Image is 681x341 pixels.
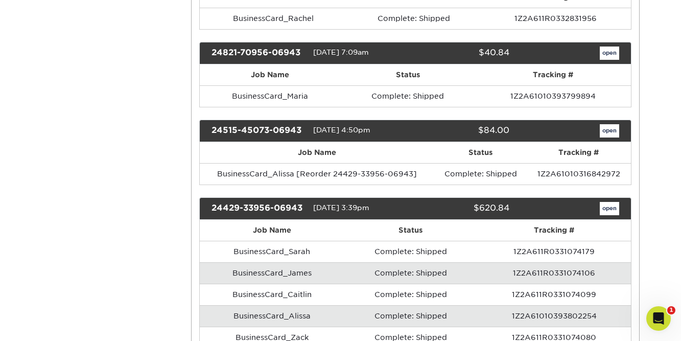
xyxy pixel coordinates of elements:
td: 1Z2A611R0332831956 [481,8,630,29]
td: BusinessCard_Maria [200,85,340,107]
td: BusinessCard_Caitlin [200,284,344,305]
div: 24429-33956-06943 [204,202,313,215]
th: Job Name [200,64,340,85]
td: BusinessCard_Sarah [200,241,344,262]
td: Complete: Shipped [340,85,475,107]
td: Complete: Shipped [434,163,527,185]
span: [DATE] 4:50pm [313,126,370,134]
a: open [600,202,619,215]
div: $620.84 [408,202,517,215]
td: Complete: Shipped [347,8,481,29]
td: 1Z2A611R0331074099 [478,284,631,305]
td: BusinessCard_Alissa [200,305,344,327]
th: Job Name [200,220,344,241]
span: [DATE] 7:09am [313,48,369,56]
th: Tracking # [527,142,630,163]
th: Status [344,220,477,241]
td: 1Z2A61010393802254 [478,305,631,327]
div: 24821-70956-06943 [204,47,313,60]
span: [DATE] 3:39pm [313,203,369,212]
div: 24515-45073-06943 [204,124,313,138]
td: Complete: Shipped [344,241,477,262]
div: $40.84 [408,47,517,60]
td: 1Z2A611R0331074179 [478,241,631,262]
td: BusinessCard_Alissa [Reorder 24429-33956-06943] [200,163,434,185]
td: Complete: Shipped [344,284,477,305]
td: BusinessCard_Rachel [200,8,347,29]
th: Tracking # [475,64,631,85]
th: Status [434,142,527,163]
td: Complete: Shipped [344,262,477,284]
span: 1 [667,306,675,314]
td: Complete: Shipped [344,305,477,327]
a: open [600,47,619,60]
td: 1Z2A61010316842972 [527,163,630,185]
td: 1Z2A61010393799894 [475,85,631,107]
a: open [600,124,619,138]
iframe: Intercom live chat [646,306,671,331]
th: Status [340,64,475,85]
td: 1Z2A611R0331074106 [478,262,631,284]
th: Job Name [200,142,434,163]
th: Tracking # [478,220,631,241]
td: BusinessCard_James [200,262,344,284]
div: $84.00 [408,124,517,138]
